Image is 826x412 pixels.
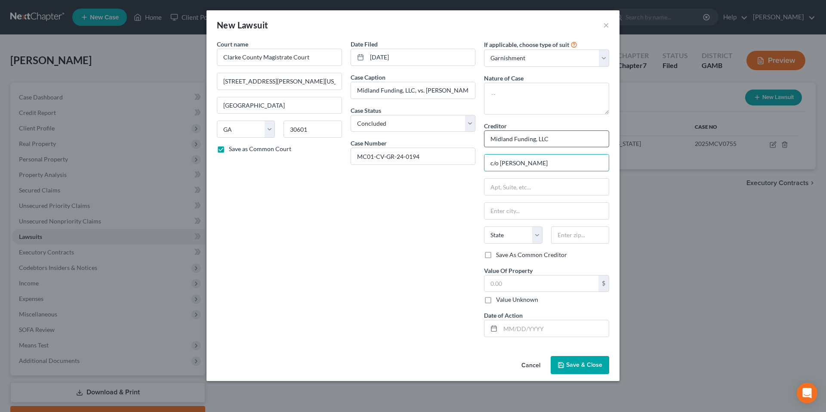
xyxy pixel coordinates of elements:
div: Open Intercom Messenger [797,383,817,403]
input: Enter zip... [284,121,342,138]
label: Value Unknown [496,295,538,304]
span: Case Status [351,107,381,114]
label: Date of Action [484,311,523,320]
span: Lawsuit [237,20,268,30]
label: Case Caption [351,73,385,82]
label: Date Filed [351,40,378,49]
input: Enter zip... [551,226,609,244]
input: MM/DD/YYYY [367,49,475,65]
input: Enter city... [217,97,342,114]
label: Value Of Property [484,266,533,275]
input: MM/DD/YYYY [500,320,609,337]
button: Save & Close [551,356,609,374]
input: Search court by name... [217,49,342,66]
input: Enter city... [484,203,609,219]
label: Save As Common Creditor [496,251,567,259]
input: 0.00 [484,276,598,292]
input: Apt, Suite, etc... [484,179,609,195]
span: Court name [217,40,248,48]
span: Creditor [484,122,507,130]
input: Enter address... [484,155,609,171]
span: Save & Close [566,361,602,369]
label: Case Number [351,139,387,148]
label: If applicable, choose type of suit [484,40,569,49]
input: Search creditor by name... [484,130,609,148]
label: Nature of Case [484,74,524,83]
label: Save as Common Court [229,145,291,153]
input: Enter address... [217,73,342,90]
button: Cancel [515,357,547,374]
div: $ [598,276,609,292]
input: # [351,148,475,164]
span: New [217,20,235,30]
input: -- [351,82,475,99]
button: × [603,20,609,30]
